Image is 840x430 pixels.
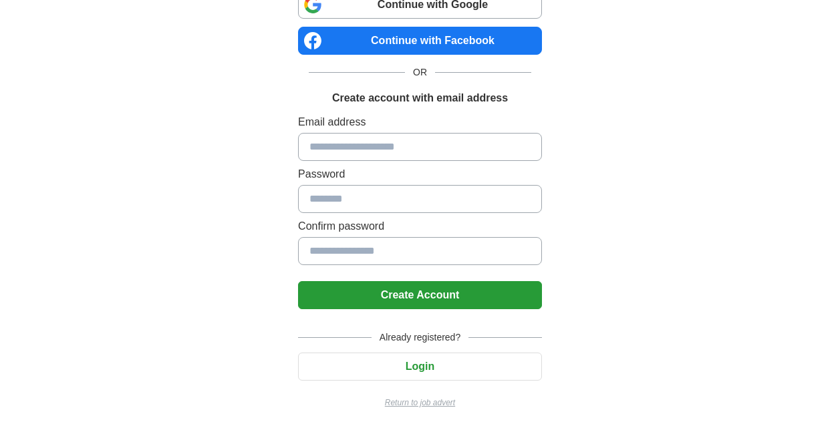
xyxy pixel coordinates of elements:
span: Already registered? [372,331,468,345]
span: OR [405,65,435,79]
label: Email address [298,114,542,130]
button: Create Account [298,281,542,309]
label: Confirm password [298,218,542,234]
a: Login [298,361,542,372]
button: Login [298,353,542,381]
a: Return to job advert [298,397,542,409]
a: Continue with Facebook [298,27,542,55]
h1: Create account with email address [332,90,508,106]
label: Password [298,166,542,182]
